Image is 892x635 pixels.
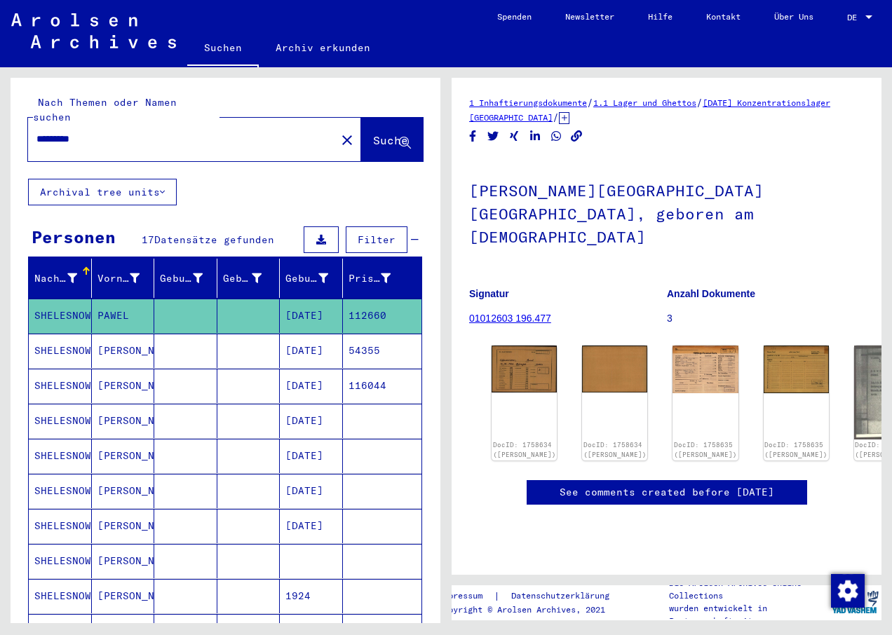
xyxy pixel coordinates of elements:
[34,271,77,286] div: Nachname
[349,267,409,289] div: Prisoner #
[92,334,155,368] mat-cell: [PERSON_NAME]
[29,369,92,403] mat-cell: SHELESNOW
[528,128,543,145] button: Share on LinkedIn
[500,589,626,603] a: Datenschutzerklärung
[29,259,92,298] mat-header-cell: Nachname
[29,509,92,543] mat-cell: SHELESNOW
[160,267,220,289] div: Geburtsname
[142,233,154,246] span: 17
[469,158,864,266] h1: [PERSON_NAME][GEOGRAPHIC_DATA][GEOGRAPHIC_DATA], geboren am [DEMOGRAPHIC_DATA]
[259,31,387,64] a: Archiv erkunden
[696,96,703,109] span: /
[280,299,343,333] mat-cell: [DATE]
[29,544,92,578] mat-cell: SHELESNOW
[92,474,155,508] mat-cell: [PERSON_NAME]
[92,299,155,333] mat-cell: PAWEL
[280,474,343,508] mat-cell: [DATE]
[29,579,92,613] mat-cell: SHELESNOW
[92,579,155,613] mat-cell: [PERSON_NAME]
[593,97,696,108] a: 1.1 Lager und Ghettos
[764,441,827,458] a: DocID: 1758635 ([PERSON_NAME])
[673,346,738,393] img: 001.jpg
[280,259,343,298] mat-header-cell: Geburtsdatum
[560,485,774,500] a: See comments created before [DATE]
[339,132,356,149] mat-icon: close
[667,288,755,299] b: Anzahl Dokumente
[343,299,422,333] mat-cell: 112660
[280,439,343,473] mat-cell: [DATE]
[553,111,559,123] span: /
[583,441,647,458] a: DocID: 1758634 ([PERSON_NAME])
[92,439,155,473] mat-cell: [PERSON_NAME]
[667,311,864,326] p: 3
[346,226,407,253] button: Filter
[343,334,422,368] mat-cell: 54355
[469,288,509,299] b: Signatur
[29,439,92,473] mat-cell: SHELESNOW
[587,96,593,109] span: /
[29,404,92,438] mat-cell: SHELESNOW
[829,585,881,620] img: yv_logo.png
[160,271,203,286] div: Geburtsname
[223,271,262,286] div: Geburt‏
[669,602,827,627] p: wurden entwickelt in Partnerschaft mit
[97,267,158,289] div: Vorname
[349,271,391,286] div: Prisoner #
[280,369,343,403] mat-cell: [DATE]
[582,346,647,392] img: 002.jpg
[285,271,328,286] div: Geburtsdatum
[469,97,587,108] a: 1 Inhaftierungsdokumente
[486,128,501,145] button: Share on Twitter
[187,31,259,67] a: Suchen
[92,404,155,438] mat-cell: [PERSON_NAME]
[438,589,626,603] div: |
[280,509,343,543] mat-cell: [DATE]
[29,299,92,333] mat-cell: SHELESNOW
[285,267,346,289] div: Geburtsdatum
[764,346,829,393] img: 002.jpg
[333,125,361,153] button: Clear
[11,13,176,48] img: Arolsen_neg.svg
[831,574,865,608] img: Zustimmung ändern
[92,509,155,543] mat-cell: [PERSON_NAME]
[569,128,584,145] button: Copy link
[217,259,281,298] mat-header-cell: Geburt‏
[29,474,92,508] mat-cell: SHELESNOW
[92,544,155,578] mat-cell: [PERSON_NAME]
[92,259,155,298] mat-header-cell: Vorname
[361,118,423,161] button: Suche
[669,577,827,602] p: Die Arolsen Archives Online-Collections
[507,128,522,145] button: Share on Xing
[28,179,177,205] button: Archival tree units
[154,259,217,298] mat-header-cell: Geburtsname
[847,13,863,22] span: DE
[373,133,408,147] span: Suche
[493,441,556,458] a: DocID: 1758634 ([PERSON_NAME])
[223,267,280,289] div: Geburt‏
[280,579,343,613] mat-cell: 1924
[674,441,737,458] a: DocID: 1758635 ([PERSON_NAME])
[33,96,177,123] mat-label: Nach Themen oder Namen suchen
[492,346,557,392] img: 001.jpg
[154,233,274,246] span: Datensätze gefunden
[29,334,92,368] mat-cell: SHELESNOW
[34,267,95,289] div: Nachname
[92,369,155,403] mat-cell: [PERSON_NAME]
[469,313,551,324] a: 01012603 196.477
[358,233,396,246] span: Filter
[32,224,116,250] div: Personen
[438,603,626,616] p: Copyright © Arolsen Archives, 2021
[280,334,343,368] mat-cell: [DATE]
[343,259,422,298] mat-header-cell: Prisoner #
[466,128,480,145] button: Share on Facebook
[549,128,564,145] button: Share on WhatsApp
[438,589,494,603] a: Impressum
[280,404,343,438] mat-cell: [DATE]
[343,369,422,403] mat-cell: 116044
[97,271,140,286] div: Vorname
